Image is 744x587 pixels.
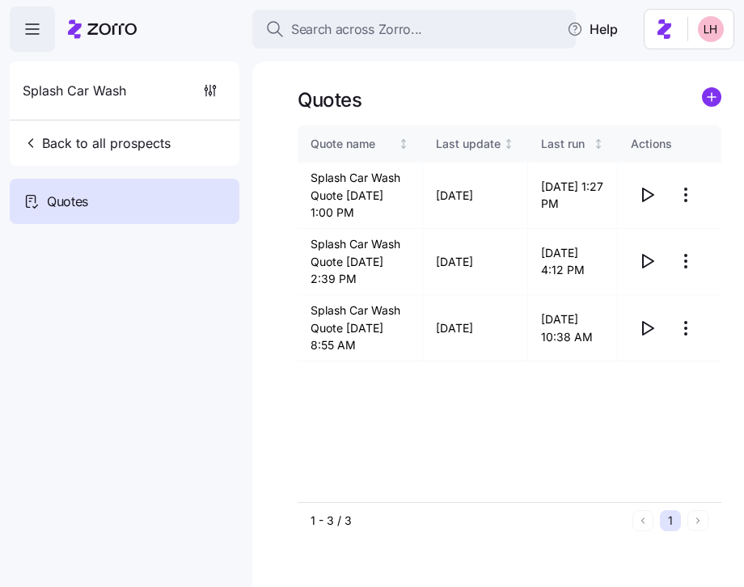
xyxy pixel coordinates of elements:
[423,295,529,361] td: [DATE]
[541,135,590,153] div: Last run
[291,19,422,40] span: Search across Zorro...
[631,135,708,153] div: Actions
[298,295,423,361] td: Splash Car Wash Quote [DATE] 8:55 AM
[298,163,423,229] td: Splash Car Wash Quote [DATE] 1:00 PM
[47,192,88,212] span: Quotes
[423,229,529,295] td: [DATE]
[702,87,721,107] svg: add icon
[528,163,618,229] td: [DATE] 1:27 PM
[593,138,604,150] div: Not sorted
[698,16,724,42] img: 8ac9784bd0c5ae1e7e1202a2aac67deb
[23,133,171,153] span: Back to all prospects
[702,87,721,112] a: add icon
[23,81,126,101] span: Splash Car Wash
[423,125,529,163] th: Last updateNot sorted
[528,125,618,163] th: Last runNot sorted
[423,163,529,229] td: [DATE]
[398,138,409,150] div: Not sorted
[528,229,618,295] td: [DATE] 4:12 PM
[503,138,514,150] div: Not sorted
[298,87,361,112] h1: Quotes
[528,295,618,361] td: [DATE] 10:38 AM
[252,10,576,49] button: Search across Zorro...
[311,513,626,529] div: 1 - 3 / 3
[436,135,501,153] div: Last update
[660,510,681,531] button: 1
[632,510,653,531] button: Previous page
[687,510,708,531] button: Next page
[16,127,177,159] button: Back to all prospects
[298,229,423,295] td: Splash Car Wash Quote [DATE] 2:39 PM
[10,179,239,224] a: Quotes
[298,125,423,163] th: Quote nameNot sorted
[554,13,631,45] button: Help
[567,19,618,39] span: Help
[311,135,395,153] div: Quote name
